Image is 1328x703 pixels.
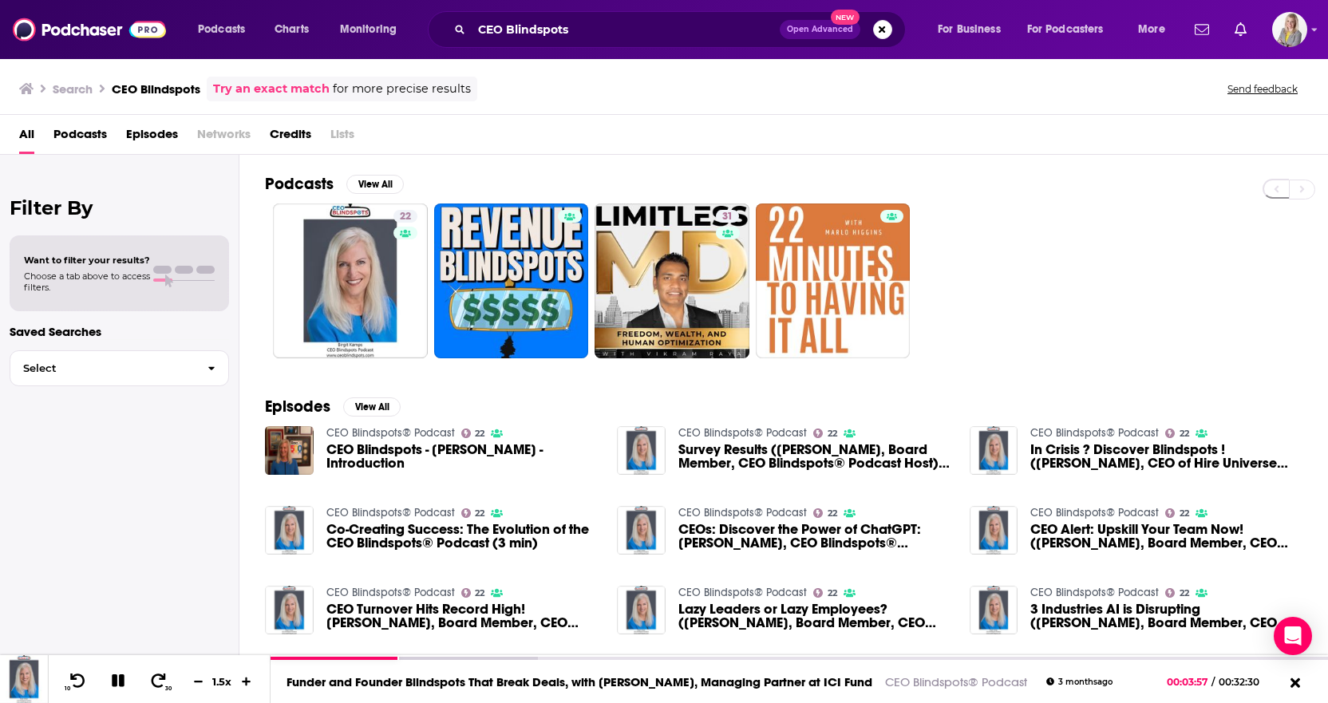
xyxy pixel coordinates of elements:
a: EpisodesView All [265,397,401,417]
button: open menu [329,17,417,42]
a: 31 [716,210,739,223]
span: for more precise results [333,80,471,98]
img: CEOs: Discover the Power of ChatGPT: Ariel, CEO Blindspots® Podcast Partner (2 min VIDEO) [617,506,666,555]
button: Send feedback [1223,82,1302,96]
span: More [1138,18,1165,41]
a: CEOs: Discover the Power of ChatGPT: Ariel, CEO Blindspots® Podcast Partner (2 min VIDEO) [678,523,951,550]
a: CEO Blindspots® Podcast [678,506,807,519]
span: 22 [400,209,411,225]
span: 22 [1180,590,1189,597]
button: open menu [927,17,1021,42]
a: Show notifications dropdown [1228,16,1253,43]
img: User Profile [1272,12,1307,47]
span: 22 [475,590,484,597]
a: CEO Blindspots - Birgit Kamps - Introduction [326,443,599,470]
img: In Crisis ? Discover Blindspots ! (Birgit Kamps, CEO of Hire Universe and Host of the CEO Blindsp... [970,426,1018,475]
span: CEO Turnover Hits Record High! [PERSON_NAME], Board Member, CEO Blindspots® Podcast Host (4 min) [326,602,599,630]
a: Episodes [126,121,178,154]
div: Search podcasts, credits, & more... [443,11,921,48]
span: Lazy Leaders or Lazy Employees? ([PERSON_NAME], Board Member, CEO Blindspots® Podcast Host) - 4 min [678,602,951,630]
button: open menu [1017,17,1127,42]
a: Podcasts [53,121,107,154]
span: 31 [722,209,733,225]
a: CEO Blindspots® Podcast [326,426,455,440]
span: For Business [938,18,1001,41]
span: CEO Blindspots - [PERSON_NAME] - Introduction [326,443,599,470]
a: Co-Creating Success: The Evolution of the CEO Blindspots® Podcast (3 min) [326,523,599,550]
a: 31 [595,203,749,358]
a: 22 [813,429,837,438]
a: 22 [813,508,837,518]
span: 22 [475,430,484,437]
p: Saved Searches [10,324,229,339]
h3: CEO Blindspots [112,81,200,97]
span: 22 [828,590,837,597]
img: CEO Alert: Upskill Your Team Now! (Birgit Kamps, Board Member, CEO Blindspots® Podcast Host) - 5 min [970,506,1018,555]
button: Select [10,350,229,386]
img: 3 Industries AI is Disrupting (Birgit Kamps, Board Member, CEO Blindspots® Podcast Host) - 5 min [970,586,1018,634]
span: For Podcasters [1027,18,1104,41]
button: open menu [187,17,266,42]
span: 22 [475,510,484,517]
a: Lazy Leaders or Lazy Employees? (Birgit Kamps, Board Member, CEO Blindspots® Podcast Host) - 4 min [617,586,666,634]
button: 10 [61,672,92,692]
span: Choose a tab above to access filters. [24,271,150,293]
img: Co-Creating Success: The Evolution of the CEO Blindspots® Podcast (3 min) [265,506,314,555]
span: 00:03:57 [1167,676,1211,688]
a: CEO Turnover Hits Record High! Birgit Kamps, Board Member, CEO Blindspots® Podcast Host (4 min) [326,602,599,630]
button: View All [346,175,404,194]
span: 3 Industries AI is Disrupting ([PERSON_NAME], Board Member, CEO Blindspots® Podcast Host) - 5 min [1030,602,1302,630]
img: CEO Blindspots - Birgit Kamps - Introduction [265,426,314,475]
a: 22 [813,588,837,598]
a: CEO Blindspots® Podcast [1030,426,1159,440]
a: Try an exact match [213,80,330,98]
span: Networks [197,121,251,154]
a: Lazy Leaders or Lazy Employees? (Birgit Kamps, Board Member, CEO Blindspots® Podcast Host) - 4 min [678,602,951,630]
a: 3 Industries AI is Disrupting (Birgit Kamps, Board Member, CEO Blindspots® Podcast Host) - 5 min [1030,602,1302,630]
span: / [1211,676,1215,688]
button: Show profile menu [1272,12,1307,47]
div: Open Intercom Messenger [1274,617,1312,655]
span: Want to filter your results? [24,255,150,266]
div: 1.5 x [209,675,236,688]
a: 22 [1165,429,1189,438]
a: PodcastsView All [265,174,404,194]
a: CEO Blindspots® Podcast [678,586,807,599]
span: Open Advanced [787,26,853,34]
a: CEO Blindspots® Podcast [885,674,1027,689]
a: CEO Blindspots® Podcast [678,426,807,440]
span: Charts [275,18,309,41]
span: All [19,121,34,154]
h2: Episodes [265,397,330,417]
span: 22 [828,430,837,437]
a: 22 [461,588,485,598]
a: 22 [393,210,417,223]
button: Open AdvancedNew [780,20,860,39]
a: 22 [273,203,428,358]
div: 3 months ago [1046,677,1113,686]
a: Show notifications dropdown [1188,16,1215,43]
a: Credits [270,121,311,154]
a: Podchaser - Follow, Share and Rate Podcasts [13,14,166,45]
a: CEO Blindspots® Podcast [326,586,455,599]
button: open menu [1127,17,1185,42]
a: CEO Blindspots® Podcast [1030,586,1159,599]
button: View All [343,397,401,417]
span: Logged in as ShelbySledge [1272,12,1307,47]
h2: Filter By [10,196,229,219]
img: Survey Results (Birgit Kamps, Board Member, CEO Blindspots® Podcast Host) - 3 min [617,426,666,475]
h3: Search [53,81,93,97]
span: 22 [1180,510,1189,517]
span: Podcasts [198,18,245,41]
a: 22 [461,508,485,518]
a: 22 [461,429,485,438]
span: 22 [828,510,837,517]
